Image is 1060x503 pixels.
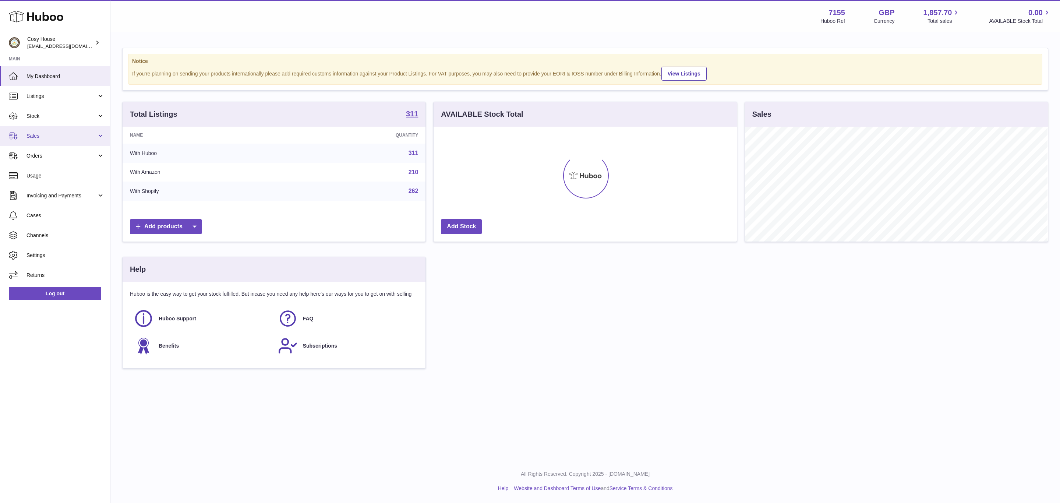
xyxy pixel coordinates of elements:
[26,73,105,80] span: My Dashboard
[278,309,415,328] a: FAQ
[923,8,961,25] a: 1,857.70 Total sales
[123,182,289,201] td: With Shopify
[514,485,601,491] a: Website and Dashboard Terms of Use
[27,43,108,49] span: [EMAIL_ADDRESS][DOMAIN_NAME]
[278,336,415,356] a: Subscriptions
[752,109,771,119] h3: Sales
[609,485,673,491] a: Service Terms & Conditions
[132,66,1038,81] div: If you're planning on sending your products internationally please add required customs informati...
[409,150,418,156] a: 311
[123,163,289,182] td: With Amazon
[130,219,202,234] a: Add products
[820,18,845,25] div: Huboo Ref
[9,37,20,48] img: info@wholesomegoods.com
[26,113,97,120] span: Stock
[26,152,97,159] span: Orders
[130,291,418,298] p: Huboo is the easy way to get your stock fulfilled. But incase you need any help here's our ways f...
[130,109,177,119] h3: Total Listings
[26,172,105,179] span: Usage
[989,18,1051,25] span: AVAILABLE Stock Total
[26,252,105,259] span: Settings
[27,36,93,50] div: Cosy House
[441,219,482,234] a: Add Stock
[26,272,105,279] span: Returns
[303,315,314,322] span: FAQ
[134,336,271,356] a: Benefits
[159,315,196,322] span: Huboo Support
[928,18,960,25] span: Total sales
[1028,8,1043,18] span: 0.00
[303,342,337,349] span: Subscriptions
[828,8,845,18] strong: 7155
[132,58,1038,65] strong: Notice
[9,287,101,300] a: Log out
[511,485,672,492] li: and
[159,342,179,349] span: Benefits
[26,232,105,239] span: Channels
[26,212,105,219] span: Cases
[874,18,895,25] div: Currency
[409,169,418,175] a: 210
[289,127,426,144] th: Quantity
[406,110,418,119] a: 311
[923,8,952,18] span: 1,857.70
[406,110,418,117] strong: 311
[130,264,146,274] h3: Help
[26,93,97,100] span: Listings
[879,8,894,18] strong: GBP
[116,471,1054,478] p: All Rights Reserved. Copyright 2025 - [DOMAIN_NAME]
[123,127,289,144] th: Name
[134,309,271,328] a: Huboo Support
[661,67,707,81] a: View Listings
[409,188,418,194] a: 262
[26,133,97,140] span: Sales
[26,192,97,199] span: Invoicing and Payments
[989,8,1051,25] a: 0.00 AVAILABLE Stock Total
[441,109,523,119] h3: AVAILABLE Stock Total
[498,485,509,491] a: Help
[123,144,289,163] td: With Huboo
